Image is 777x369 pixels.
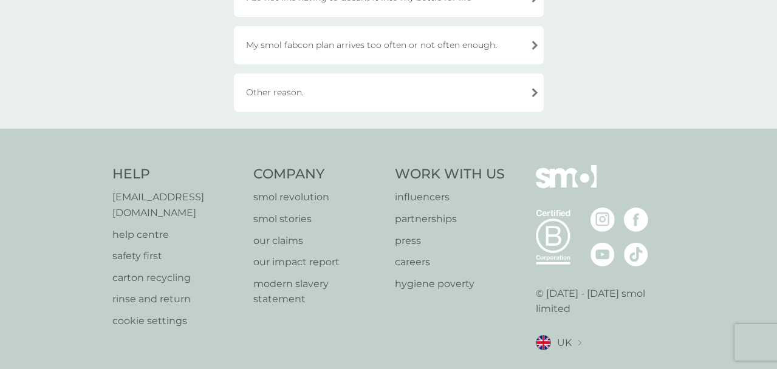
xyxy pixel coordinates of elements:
img: visit the smol Youtube page [590,242,615,266]
a: careers [395,254,505,270]
a: hygiene poverty [395,276,505,292]
a: safety first [112,248,242,264]
img: visit the smol Instagram page [590,208,615,232]
a: smol revolution [253,189,383,205]
img: select a new location [578,340,581,347]
h4: Help [112,165,242,184]
a: help centre [112,227,242,243]
div: Other reason. [234,73,544,112]
a: our impact report [253,254,383,270]
h4: Company [253,165,383,184]
a: our claims [253,233,383,249]
img: visit the smol Facebook page [624,208,648,232]
div: My smol fabcon plan arrives too often or not often enough. [234,26,544,64]
a: modern slavery statement [253,276,383,307]
a: carton recycling [112,270,242,286]
a: [EMAIL_ADDRESS][DOMAIN_NAME] [112,189,242,220]
a: press [395,233,505,249]
img: visit the smol Tiktok page [624,242,648,266]
span: UK [557,335,572,351]
a: partnerships [395,211,505,227]
img: UK flag [536,335,551,350]
a: cookie settings [112,313,242,329]
img: smol [536,165,597,206]
p: © [DATE] - [DATE] smol limited [536,286,665,317]
a: smol stories [253,211,383,227]
a: rinse and return [112,291,242,307]
a: influencers [395,189,505,205]
h4: Work With Us [395,165,505,184]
